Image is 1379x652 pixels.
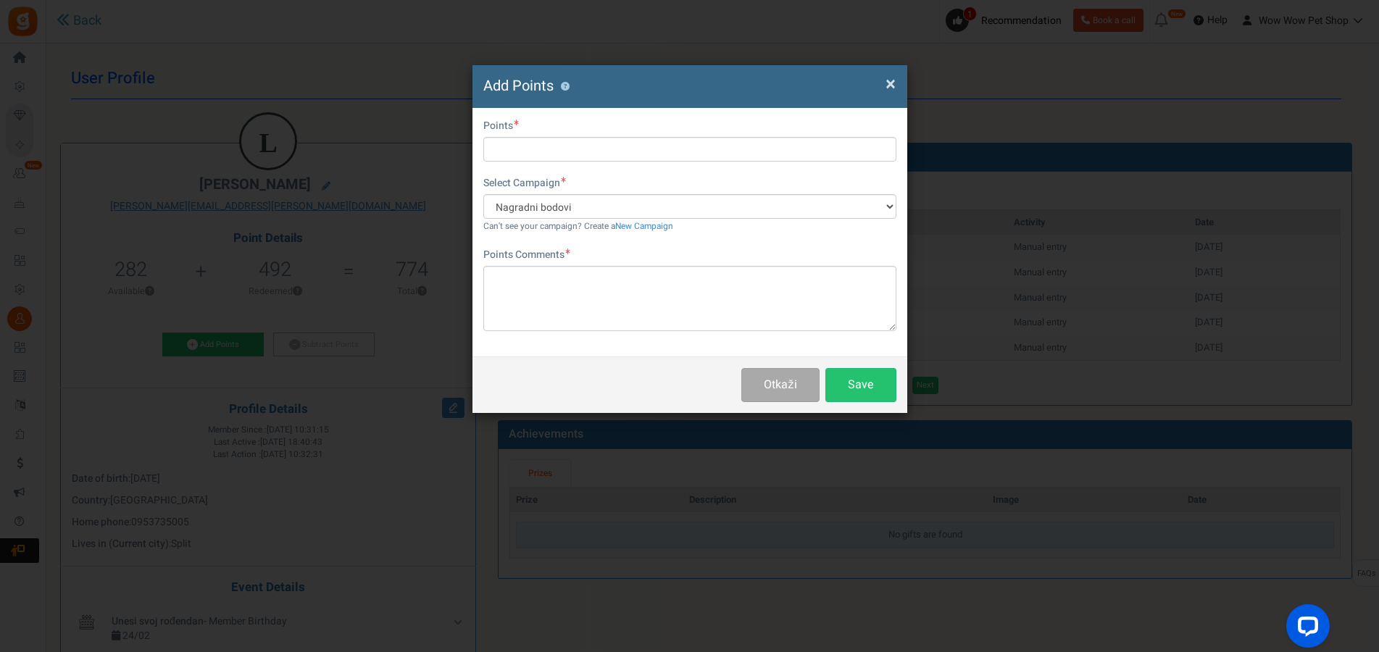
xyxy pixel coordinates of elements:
label: Points Comments [483,248,570,262]
a: New Campaign [615,220,673,233]
button: ? [561,82,570,91]
button: Save [825,368,896,402]
label: Points [483,119,519,133]
button: Otkaži [741,368,819,402]
small: Can't see your campaign? Create a [483,220,673,233]
span: × [886,70,896,98]
span: Add Points [483,75,554,96]
label: Select Campaign [483,176,566,191]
